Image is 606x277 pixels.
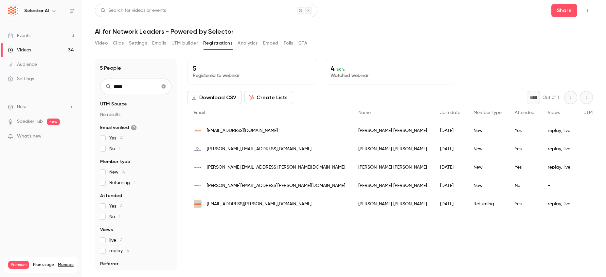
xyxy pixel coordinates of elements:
[120,136,123,140] span: 4
[8,76,34,82] div: Settings
[467,121,508,140] div: New
[473,110,502,115] span: Member type
[109,135,123,141] span: Yes
[113,38,124,48] button: Clips
[207,201,312,208] span: [EMAIL_ADDRESS][PERSON_NAME][DOMAIN_NAME]
[434,158,467,176] div: [DATE]
[129,38,147,48] button: Settings
[467,176,508,195] div: New
[203,38,232,48] button: Registrations
[109,169,125,175] span: New
[207,182,345,189] span: [PERSON_NAME][EMAIL_ADDRESS][PERSON_NAME][DOMAIN_NAME]
[508,195,541,213] div: Yes
[434,176,467,195] div: [DATE]
[541,158,577,176] div: replay, live
[330,65,449,72] p: 4
[541,140,577,158] div: replay, live
[158,81,169,92] button: Clear search
[109,203,123,210] span: Yes
[551,4,577,17] button: Share
[352,121,434,140] div: [PERSON_NAME] [PERSON_NAME]
[8,261,29,269] span: Premium
[434,195,467,213] div: [DATE]
[47,119,60,125] span: new
[24,8,49,14] h6: Selector AI
[8,61,37,68] div: Audience
[100,158,130,165] span: Member type
[352,176,434,195] div: [PERSON_NAME] [PERSON_NAME]
[263,38,278,48] button: Embed
[284,38,293,48] button: Polls
[95,28,593,35] h1: AI for Network Leaders - Powered by Selector
[467,140,508,158] div: New
[8,32,30,39] div: Events
[352,158,434,176] div: [PERSON_NAME] [PERSON_NAME]
[134,180,135,185] span: 1
[336,67,345,72] span: 80 %
[330,72,449,79] p: Watched webinar
[358,110,371,115] span: Name
[8,47,31,53] div: Videos
[352,195,434,213] div: [PERSON_NAME] [PERSON_NAME]
[100,261,118,267] span: Referrer
[207,146,312,153] span: [PERSON_NAME][EMAIL_ADDRESS][DOMAIN_NAME]
[109,213,120,220] span: No
[515,110,535,115] span: Attended
[194,145,202,153] img: brainpower.nl
[17,133,42,140] span: What's new
[122,170,125,175] span: 4
[194,110,205,115] span: Email
[193,65,312,72] p: 5
[508,121,541,140] div: Yes
[8,6,19,16] img: Selector AI
[508,158,541,176] div: Yes
[508,176,541,195] div: No
[582,5,593,16] button: Top Bar Actions
[58,262,74,268] a: Manage
[298,38,307,48] button: CTA
[66,134,74,139] iframe: Noticeable Trigger
[100,124,137,131] span: Email verified
[541,121,577,140] div: replay, live
[109,145,120,152] span: No
[95,38,108,48] button: Video
[17,118,43,125] a: SpeakerHub
[508,140,541,158] div: Yes
[120,204,123,209] span: 4
[119,146,120,151] span: 1
[100,101,127,107] span: UTM Source
[207,127,278,134] span: [EMAIL_ADDRESS][DOMAIN_NAME]
[100,227,113,233] span: Views
[109,237,123,244] span: live
[194,200,202,208] img: schneider.com
[8,103,74,110] li: help-dropdown-opener
[207,164,345,171] span: [PERSON_NAME][EMAIL_ADDRESS][PERSON_NAME][DOMAIN_NAME]
[543,94,559,101] p: Out of 1
[109,248,129,254] span: replay
[119,214,120,219] span: 1
[171,38,198,48] button: UTM builder
[467,158,508,176] div: New
[100,193,122,199] span: Attended
[440,110,460,115] span: Join date
[152,38,166,48] button: Emails
[100,7,166,14] div: Search for videos or events
[194,127,202,135] img: laketec.com
[541,176,577,195] div: -
[100,111,171,118] p: No results
[100,64,121,72] h1: 5 People
[33,262,54,268] span: Plan usage
[434,121,467,140] div: [DATE]
[187,91,242,104] button: Download CSV
[548,110,560,115] span: Views
[109,179,135,186] span: Returning
[127,249,129,253] span: 4
[194,163,202,171] img: lumen.com
[434,140,467,158] div: [DATE]
[352,140,434,158] div: [PERSON_NAME] [PERSON_NAME]
[238,38,258,48] button: Analytics
[467,195,508,213] div: Returning
[120,238,123,243] span: 4
[194,182,202,190] img: lumen.com
[244,91,293,104] button: Create Lists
